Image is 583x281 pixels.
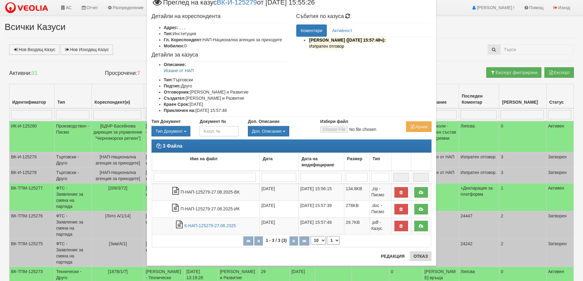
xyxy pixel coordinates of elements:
[184,223,236,228] a: К-НАП-125279-27.08.2025
[299,153,344,171] td: Дата на модифициране: No sort applied, activate to apply an ascending sort
[164,77,287,83] li: Търговски
[152,201,431,218] tr: П-НАП-125279-27.08.2025-ИК.doc - Писмо
[200,126,238,136] input: Казус №
[248,126,311,136] div: Двоен клик, за изчистване на избраната стойност.
[152,218,431,235] tr: К-НАП-125279-27.08.2025.pdf - Казус
[344,184,369,201] td: 134.8KB
[164,102,189,107] b: Краен Срок:
[299,184,344,201] td: [DATE] 15:56:15
[180,25,185,30] span: , , ,
[164,37,203,42] b: Гл. Кореспондент:
[308,37,432,49] li: Изпратено до кореспондента
[260,201,299,218] td: [DATE]
[164,101,287,107] li: [DATE]
[347,156,362,161] b: Размер
[260,218,299,235] td: [DATE]
[370,218,391,235] td: .pdf - Казус
[327,24,357,37] a: Активност
[164,31,173,36] b: Тип:
[299,201,344,218] td: [DATE] 15:57:39
[151,13,287,20] h4: Детайли на кореспондента
[344,201,369,218] td: 278KB
[164,108,196,113] b: Приключен на:
[264,238,288,243] span: 1 - 3 / 3 (3)
[164,37,287,43] li: НАП-Национална агенция за приходите
[372,156,380,161] b: Тип
[151,52,287,58] h4: Детайли за казуса
[243,236,253,246] button: Първа страница
[151,118,181,124] label: Тип Документ
[370,153,391,171] td: Тип: No sort applied, activate to apply an ascending sort
[254,236,263,246] button: Предишна страница
[290,236,298,246] button: Следваща страница
[263,156,272,161] b: Дата
[164,89,287,95] li: [PERSON_NAME] и Развитие
[370,184,391,201] td: .zip - Писмо
[152,201,260,218] td: П-НАП-125279-27.08.2025-ИК
[152,153,260,171] td: Име на файл: No sort applied, activate to apply an ascending sort
[164,68,287,74] p: Искане от НАП
[200,118,226,124] label: Документ №
[164,77,173,82] b: Тип:
[164,31,287,37] li: Институция
[344,153,369,171] td: Размер: No sort applied, activate to apply an ascending sort
[155,129,183,134] span: Тип Документ
[327,236,340,245] select: Страница номер
[320,118,348,124] label: Избери файл
[190,156,218,161] b: Име на файл
[164,90,190,94] b: Отговорник:
[370,201,391,218] td: .doc - Писмо
[296,13,432,20] h4: Събития по казуса
[252,129,282,134] span: Доп. Описание
[301,156,334,167] b: Дата на модифициране
[151,126,190,136] div: Двоен клик, за изчистване на избраната стойност.
[344,218,369,235] td: 29.7KB
[260,153,299,171] td: Дата: No sort applied, activate to apply an ascending sort
[411,153,431,171] td: : No sort applied, activate to apply an ascending sort
[164,83,287,89] li: Друго
[164,62,186,67] b: Описание:
[164,96,186,101] b: Създател:
[299,218,344,235] td: [DATE] 15:57:49
[308,43,345,50] mark: Изпратен отговор
[296,24,327,37] a: Коментари
[377,251,408,261] button: Редакция
[311,236,326,245] select: Брой редове на страница
[260,184,299,201] td: [DATE]
[164,25,178,30] b: Адрес:
[152,184,260,201] td: П-НАП-125279-27.08.2025-ВК
[164,43,184,48] b: Мобилен:
[406,121,432,132] button: Архив
[248,118,279,124] label: Доп. Описание
[248,126,289,136] button: Доп. Описание
[391,153,411,171] td: : No sort applied, activate to apply an ascending sort
[308,37,387,43] mark: [PERSON_NAME] ([DATE] 15:57:48ч):
[164,43,287,49] li: 0
[164,107,287,113] li: [DATE] 15:57:48
[163,143,182,149] strong: 3 Файла
[151,126,190,136] button: Тип Документ
[152,184,431,201] tr: П-НАП-125279-27.08.2025-ВК.zip - Писмо
[164,95,287,101] li: [PERSON_NAME] и Развитие
[410,251,432,261] button: Отказ
[299,236,309,246] button: Последна страница
[164,83,181,88] b: Подтип:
